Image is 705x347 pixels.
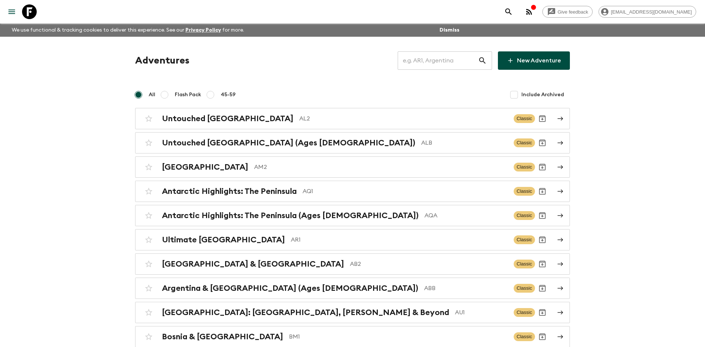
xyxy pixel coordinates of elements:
[398,50,478,71] input: e.g. AR1, Argentina
[135,156,570,178] a: [GEOGRAPHIC_DATA]AM2ClassicArchive
[514,138,535,147] span: Classic
[535,257,550,271] button: Archive
[162,235,285,245] h2: Ultimate [GEOGRAPHIC_DATA]
[162,308,449,317] h2: [GEOGRAPHIC_DATA]: [GEOGRAPHIC_DATA], [PERSON_NAME] & Beyond
[514,332,535,341] span: Classic
[514,235,535,244] span: Classic
[535,184,550,199] button: Archive
[535,208,550,223] button: Archive
[350,260,508,268] p: AB2
[299,114,508,123] p: AL2
[162,259,344,269] h2: [GEOGRAPHIC_DATA] & [GEOGRAPHIC_DATA]
[424,211,508,220] p: AQA
[535,329,550,344] button: Archive
[542,6,593,18] a: Give feedback
[514,211,535,220] span: Classic
[514,114,535,123] span: Classic
[498,51,570,70] a: New Adventure
[599,6,696,18] div: [EMAIL_ADDRESS][DOMAIN_NAME]
[135,278,570,299] a: Argentina & [GEOGRAPHIC_DATA] (Ages [DEMOGRAPHIC_DATA])ABBClassicArchive
[514,163,535,171] span: Classic
[162,283,418,293] h2: Argentina & [GEOGRAPHIC_DATA] (Ages [DEMOGRAPHIC_DATA])
[221,91,236,98] span: 45-59
[535,135,550,150] button: Archive
[514,308,535,317] span: Classic
[135,253,570,275] a: [GEOGRAPHIC_DATA] & [GEOGRAPHIC_DATA]AB2ClassicArchive
[162,162,248,172] h2: [GEOGRAPHIC_DATA]
[289,332,508,341] p: BM1
[421,138,508,147] p: ALB
[501,4,516,19] button: search adventures
[135,181,570,202] a: Antarctic Highlights: The PeninsulaAQ1ClassicArchive
[514,260,535,268] span: Classic
[438,25,461,35] button: Dismiss
[554,9,592,15] span: Give feedback
[535,305,550,320] button: Archive
[162,211,419,220] h2: Antarctic Highlights: The Peninsula (Ages [DEMOGRAPHIC_DATA])
[162,114,293,123] h2: Untouched [GEOGRAPHIC_DATA]
[291,235,508,244] p: AR1
[135,205,570,226] a: Antarctic Highlights: The Peninsula (Ages [DEMOGRAPHIC_DATA])AQAClassicArchive
[303,187,508,196] p: AQ1
[4,4,19,19] button: menu
[455,308,508,317] p: AU1
[135,53,189,68] h1: Adventures
[424,284,508,293] p: ABB
[9,24,247,37] p: We use functional & tracking cookies to deliver this experience. See our for more.
[185,28,221,33] a: Privacy Policy
[535,232,550,247] button: Archive
[135,302,570,323] a: [GEOGRAPHIC_DATA]: [GEOGRAPHIC_DATA], [PERSON_NAME] & BeyondAU1ClassicArchive
[135,229,570,250] a: Ultimate [GEOGRAPHIC_DATA]AR1ClassicArchive
[254,163,508,171] p: AM2
[535,160,550,174] button: Archive
[535,111,550,126] button: Archive
[162,332,283,341] h2: Bosnia & [GEOGRAPHIC_DATA]
[607,9,696,15] span: [EMAIL_ADDRESS][DOMAIN_NAME]
[162,138,415,148] h2: Untouched [GEOGRAPHIC_DATA] (Ages [DEMOGRAPHIC_DATA])
[535,281,550,296] button: Archive
[135,108,570,129] a: Untouched [GEOGRAPHIC_DATA]AL2ClassicArchive
[521,91,564,98] span: Include Archived
[514,187,535,196] span: Classic
[514,284,535,293] span: Classic
[149,91,155,98] span: All
[162,187,297,196] h2: Antarctic Highlights: The Peninsula
[135,132,570,153] a: Untouched [GEOGRAPHIC_DATA] (Ages [DEMOGRAPHIC_DATA])ALBClassicArchive
[175,91,201,98] span: Flash Pack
